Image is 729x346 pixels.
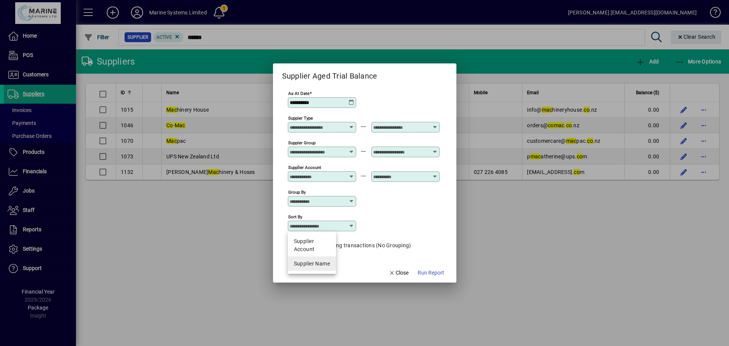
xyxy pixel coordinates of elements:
[288,91,309,96] mat-label: As at Date
[288,115,313,121] mat-label: Suppier Type
[386,266,412,280] button: Close
[294,237,330,253] span: Supplier Account
[288,165,321,170] mat-label: Supplier Account
[418,269,444,277] span: Run Report
[415,266,447,280] button: Run Report
[288,190,306,195] mat-label: Group by
[288,140,316,145] mat-label: Suppier Group
[301,242,411,249] label: List outstanding transactions (No Grouping)
[288,214,302,220] mat-label: Sort by
[288,256,336,271] mat-option: Supplier Name
[273,63,387,82] h2: Supplier Aged Trial Balance
[294,260,330,268] div: Supplier Name
[389,269,409,277] span: Close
